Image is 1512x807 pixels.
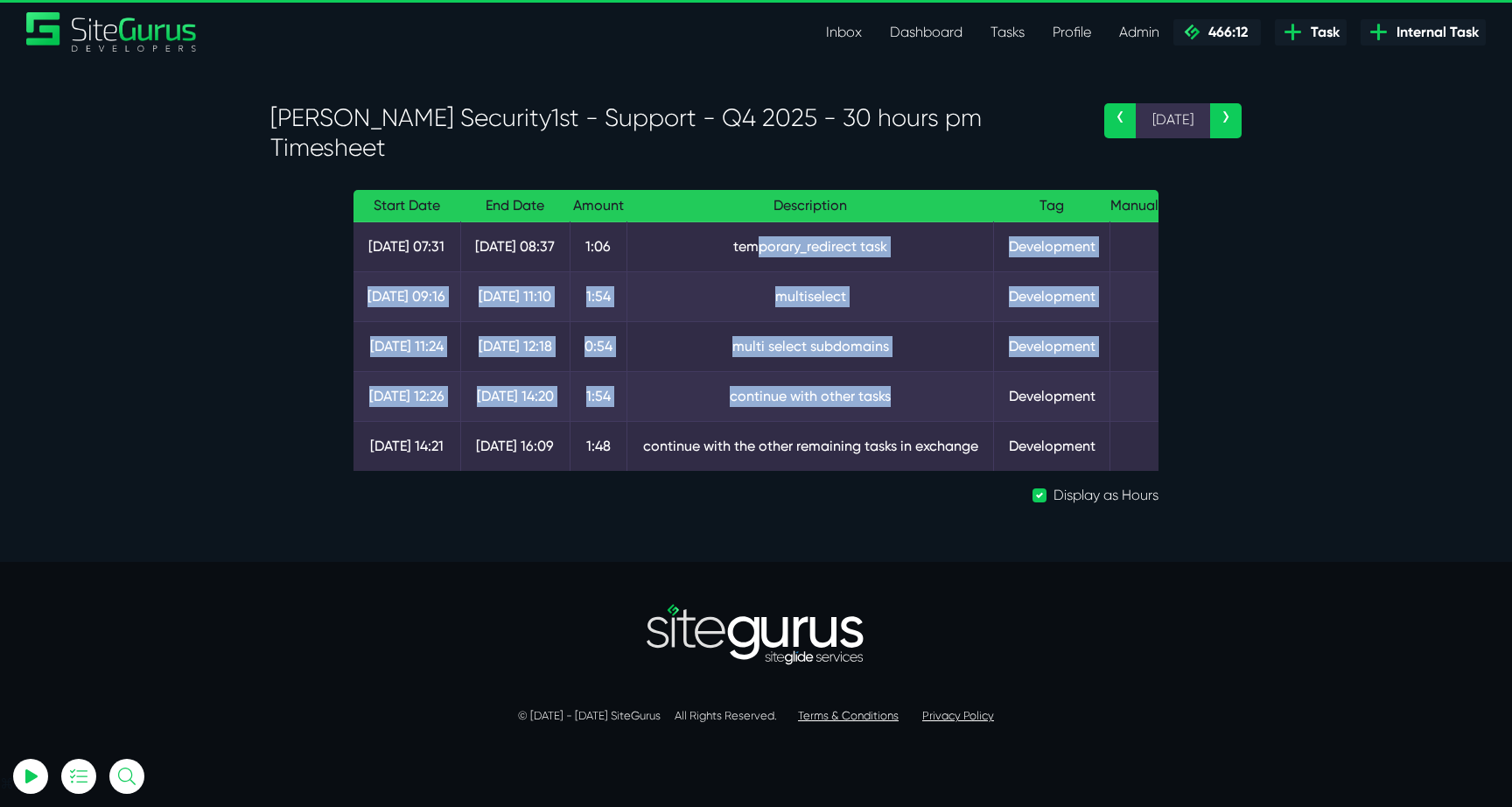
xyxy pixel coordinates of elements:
a: SiteGurus [26,12,198,52]
th: End Date [460,190,570,222]
a: Tasks [976,15,1039,50]
p: © [DATE] - [DATE] SiteGurus All Rights Reserved. [270,707,1242,725]
a: 466:12 [1173,19,1261,46]
th: Manual [1110,190,1158,222]
a: Terms & Conditions [798,709,899,722]
th: Tag [994,190,1110,222]
td: temporary_redirect task [627,222,994,272]
td: [DATE] 12:18 [460,322,570,372]
a: ‹ [1104,103,1136,138]
td: Development [994,372,1110,422]
td: [DATE] 16:09 [460,422,570,472]
a: Internal Task [1361,19,1486,46]
td: Development [994,222,1110,272]
a: Admin [1105,15,1173,50]
td: [DATE] 08:37 [460,222,570,272]
td: Development [994,422,1110,472]
td: multiselect [627,272,994,322]
a: Privacy Policy [922,709,994,722]
h3: [PERSON_NAME] Security1st - Support - Q4 2025 - 30 hours pm Timesheet [270,103,1078,162]
td: 1:06 [570,222,626,272]
span: Internal Task [1389,22,1479,43]
a: Profile [1039,15,1105,50]
td: continue with the other remaining tasks in exchange [627,422,994,472]
td: [DATE] 14:21 [353,422,460,472]
span: [DATE] [1136,103,1210,138]
a: Dashboard [876,15,976,50]
th: Amount [570,190,626,222]
p: Nothing tracked yet! 🙂 [77,99,229,120]
th: Start Date [353,190,460,222]
img: Sitegurus Logo [26,12,198,52]
td: [DATE] 11:24 [353,322,460,372]
td: continue with other tasks [627,372,994,422]
td: 1:54 [570,372,626,422]
th: Description [627,190,994,222]
td: [DATE] 11:10 [460,272,570,322]
td: [DATE] 14:20 [460,372,570,422]
a: › [1210,103,1242,138]
td: Development [994,322,1110,372]
span: Task [1304,22,1340,43]
td: [DATE] 09:16 [353,272,460,322]
td: 0:54 [570,322,626,372]
td: multi select subdomains [627,322,994,372]
td: [DATE] 07:31 [353,222,460,272]
a: Task [1275,19,1347,46]
td: 1:54 [570,272,626,322]
td: 1:48 [570,422,626,472]
td: [DATE] 12:26 [353,372,460,422]
a: Inbox [812,15,876,50]
label: Display as Hours [1053,485,1158,506]
td: Development [994,272,1110,322]
span: 466:12 [1201,24,1248,40]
